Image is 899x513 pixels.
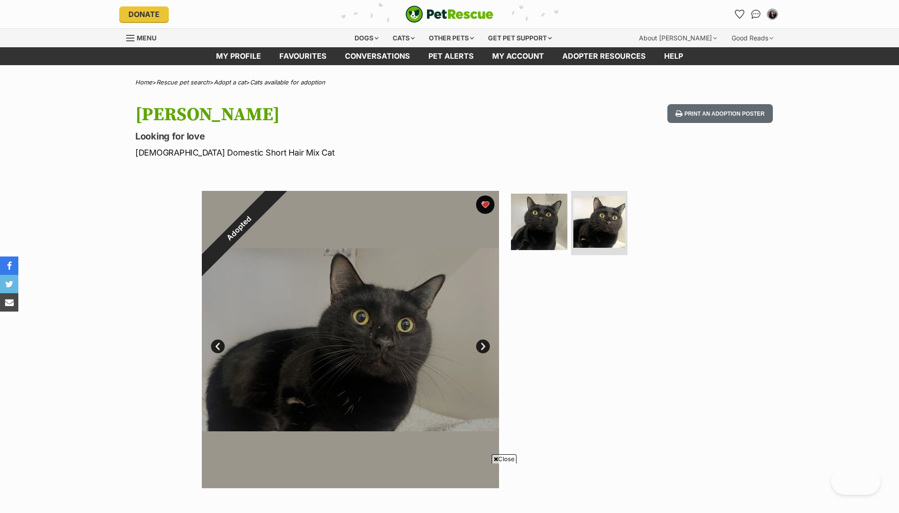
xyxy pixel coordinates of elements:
iframe: Help Scout Beacon - Open [831,467,881,495]
div: Adopted [181,170,297,286]
img: Photo of Pablo [511,194,567,250]
iframe: Advertisement [283,467,616,508]
img: chat-41dd97257d64d25036548639549fe6c8038ab92f7586957e7f3b1b290dea8141.svg [751,10,761,19]
a: Help [655,47,692,65]
a: My profile [207,47,270,65]
button: favourite [476,195,494,214]
div: Cats [386,29,421,47]
a: Next [476,340,490,353]
img: Photo of Pablo [573,196,625,248]
div: Dogs [348,29,385,47]
button: Print an adoption poster [667,104,773,123]
a: My account [483,47,553,65]
div: Good Reads [725,29,780,47]
div: Get pet support [482,29,558,47]
a: conversations [336,47,419,65]
span: Close [492,454,516,463]
div: > > > [112,79,787,86]
a: Favourites [270,47,336,65]
div: Other pets [422,29,480,47]
p: Looking for love [135,130,523,143]
div: About [PERSON_NAME] [633,29,723,47]
button: My account [765,7,780,22]
img: logo-cat-932fe2b9b8326f06289b0f2fb663e598f794de774fb13d1741a6617ecf9a85b4.svg [405,6,494,23]
a: Cats available for adoption [250,78,325,86]
span: Menu [137,34,156,42]
a: Donate [119,6,169,22]
a: Adopter resources [553,47,655,65]
a: Pet alerts [419,47,483,65]
a: Conversations [749,7,763,22]
img: Duong Do (Freya) profile pic [768,10,777,19]
a: Menu [126,29,163,45]
a: Prev [211,340,225,353]
a: Adopt a cat [214,78,246,86]
ul: Account quick links [732,7,780,22]
a: Favourites [732,7,747,22]
p: [DEMOGRAPHIC_DATA] Domestic Short Hair Mix Cat [135,146,523,159]
a: Home [135,78,152,86]
a: Rescue pet search [156,78,210,86]
a: PetRescue [405,6,494,23]
h1: [PERSON_NAME] [135,104,523,125]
